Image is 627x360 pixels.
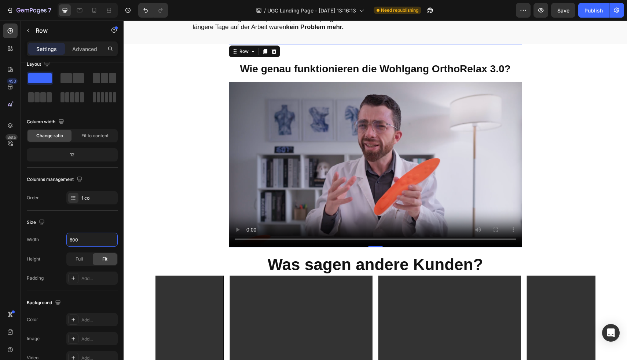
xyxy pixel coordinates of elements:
span: Fit [102,256,107,262]
iframe: Design area [124,21,627,360]
div: 450 [7,78,18,84]
div: Order [27,194,39,201]
p: Row [36,26,98,35]
p: 7 [48,6,51,15]
div: Add... [81,317,116,323]
input: Auto [67,233,117,246]
div: 12 [28,150,116,160]
div: Size [27,218,46,228]
button: Save [551,3,575,18]
p: Advanced [72,45,97,53]
div: Layout [27,59,51,69]
div: Add... [81,275,116,282]
div: Image [27,335,40,342]
span: Need republishing [381,7,418,14]
span: Change ratio [36,132,63,139]
div: Color [27,316,38,323]
span: UGC Landing Page - [DATE] 13:16:13 [267,7,356,14]
span: Fit to content [81,132,109,139]
button: Publish [578,3,609,18]
div: Column width [27,117,66,127]
span: Full [76,256,83,262]
div: Beta [5,134,18,140]
div: Padding [27,275,44,281]
div: Open Intercom Messenger [602,324,620,342]
span: / [264,7,266,14]
button: 7 [3,3,55,18]
div: 1 col [81,195,116,201]
div: Publish [584,7,603,14]
div: Height [27,256,40,262]
span: Save [557,7,569,14]
p: Settings [36,45,57,53]
div: Columns management [27,175,84,185]
div: Background [27,298,62,308]
div: Width [27,236,39,243]
div: Undo/Redo [138,3,168,18]
div: Add... [81,336,116,342]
